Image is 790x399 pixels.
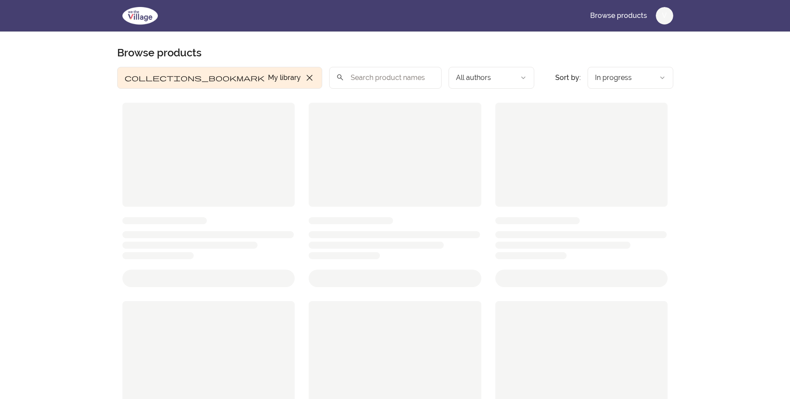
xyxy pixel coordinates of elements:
img: We The Village logo [117,5,163,26]
a: Browse products [583,5,654,26]
span: search [336,71,344,83]
button: Filter by My library [117,67,322,89]
button: V [656,7,673,24]
input: Search product names [329,67,442,89]
h1: Browse products [117,46,202,60]
span: collections_bookmark [125,73,264,83]
nav: Main [583,5,673,26]
button: Filter by author [449,67,534,89]
span: Sort by: [555,73,581,82]
span: close [304,73,315,83]
button: Product sort options [588,67,673,89]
